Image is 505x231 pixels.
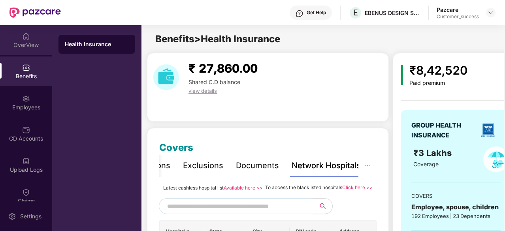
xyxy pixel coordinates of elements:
img: New Pazcare Logo [9,8,61,18]
img: insurerLogo [478,120,498,140]
span: Covers [159,142,193,153]
div: Exclusions [183,160,223,172]
span: ellipsis [365,163,370,169]
div: GROUP HEALTH INSURANCE [411,120,475,140]
img: svg+xml;base64,PHN2ZyBpZD0iSGVscC0zMngzMiIgeG1sbnM9Imh0dHA6Ly93d3cudzMub3JnLzIwMDAvc3ZnIiB3aWR0aD... [296,9,303,17]
img: svg+xml;base64,PHN2ZyBpZD0iU2V0dGluZy0yMHgyMCIgeG1sbnM9Imh0dHA6Ly93d3cudzMub3JnLzIwMDAvc3ZnIiB3aW... [8,212,16,220]
div: Documents [236,160,279,172]
div: 192 Employees | 23 Dependents [411,212,501,220]
img: svg+xml;base64,PHN2ZyBpZD0iRHJvcGRvd24tMzJ4MzIiIHhtbG5zPSJodHRwOi8vd3d3LnczLm9yZy8yMDAwL3N2ZyIgd2... [488,9,494,16]
img: svg+xml;base64,PHN2ZyBpZD0iQmVuZWZpdHMiIHhtbG5zPSJodHRwOi8vd3d3LnczLm9yZy8yMDAwL3N2ZyIgd2lkdGg9Ij... [22,64,30,71]
span: Latest cashless hospital list [163,185,224,191]
div: EBENUS DESIGN SOLUTIONS PRIVATE LIMITED [365,9,420,17]
div: Health Insurance [65,40,129,48]
div: ₹8,42,520 [409,61,467,80]
img: svg+xml;base64,PHN2ZyBpZD0iSG9tZSIgeG1sbnM9Imh0dHA6Ly93d3cudzMub3JnLzIwMDAvc3ZnIiB3aWR0aD0iMjAiIG... [22,32,30,40]
a: Available here >> [224,185,263,191]
span: ₹3 Lakhs [413,148,454,158]
div: Customer_success [437,13,479,20]
span: ₹ 27,860.00 [188,61,258,75]
span: E [353,8,358,17]
img: svg+xml;base64,PHN2ZyBpZD0iQ2xhaW0iIHhtbG5zPSJodHRwOi8vd3d3LnczLm9yZy8yMDAwL3N2ZyIgd2lkdGg9IjIwIi... [22,188,30,196]
img: icon [401,65,403,85]
span: view details [188,88,217,94]
span: search [313,203,332,209]
span: Coverage [413,161,439,167]
div: COVERS [411,192,501,200]
img: svg+xml;base64,PHN2ZyBpZD0iVXBsb2FkX0xvZ3MiIGRhdGEtbmFtZT0iVXBsb2FkIExvZ3MiIHhtbG5zPSJodHRwOi8vd3... [22,157,30,165]
img: svg+xml;base64,PHN2ZyBpZD0iRW1wbG95ZWVzIiB4bWxucz0iaHR0cDovL3d3dy53My5vcmcvMjAwMC9zdmciIHdpZHRoPS... [22,95,30,103]
a: Click here >> [342,184,373,190]
div: Paid premium [409,80,467,86]
button: ellipsis [358,155,377,177]
div: Network Hospitals [292,160,361,172]
span: To access the blacklisted hospitals [265,184,342,190]
div: Get Help [307,9,326,16]
div: Pazcare [437,6,479,13]
span: Shared C.D balance [188,79,240,85]
div: Employee, spouse, children [411,202,501,212]
div: Settings [18,212,44,220]
span: Benefits > Health Insurance [155,33,280,45]
img: download [153,64,179,90]
button: search [313,198,333,214]
img: svg+xml;base64,PHN2ZyBpZD0iQ0RfQWNjb3VudHMiIGRhdGEtbmFtZT0iQ0QgQWNjb3VudHMiIHhtbG5zPSJodHRwOi8vd3... [22,126,30,134]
